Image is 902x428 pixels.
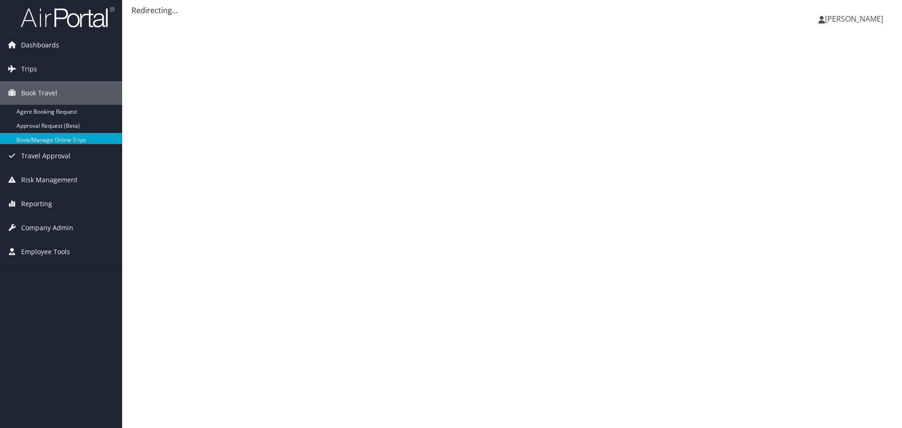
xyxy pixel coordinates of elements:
[825,14,883,24] span: [PERSON_NAME]
[818,5,893,33] a: [PERSON_NAME]
[132,5,893,16] div: Redirecting...
[21,6,115,28] img: airportal-logo.png
[21,33,59,57] span: Dashboards
[21,216,73,240] span: Company Admin
[21,168,78,192] span: Risk Management
[21,57,37,81] span: Trips
[21,144,70,168] span: Travel Approval
[21,240,70,264] span: Employee Tools
[21,192,52,216] span: Reporting
[21,81,57,105] span: Book Travel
